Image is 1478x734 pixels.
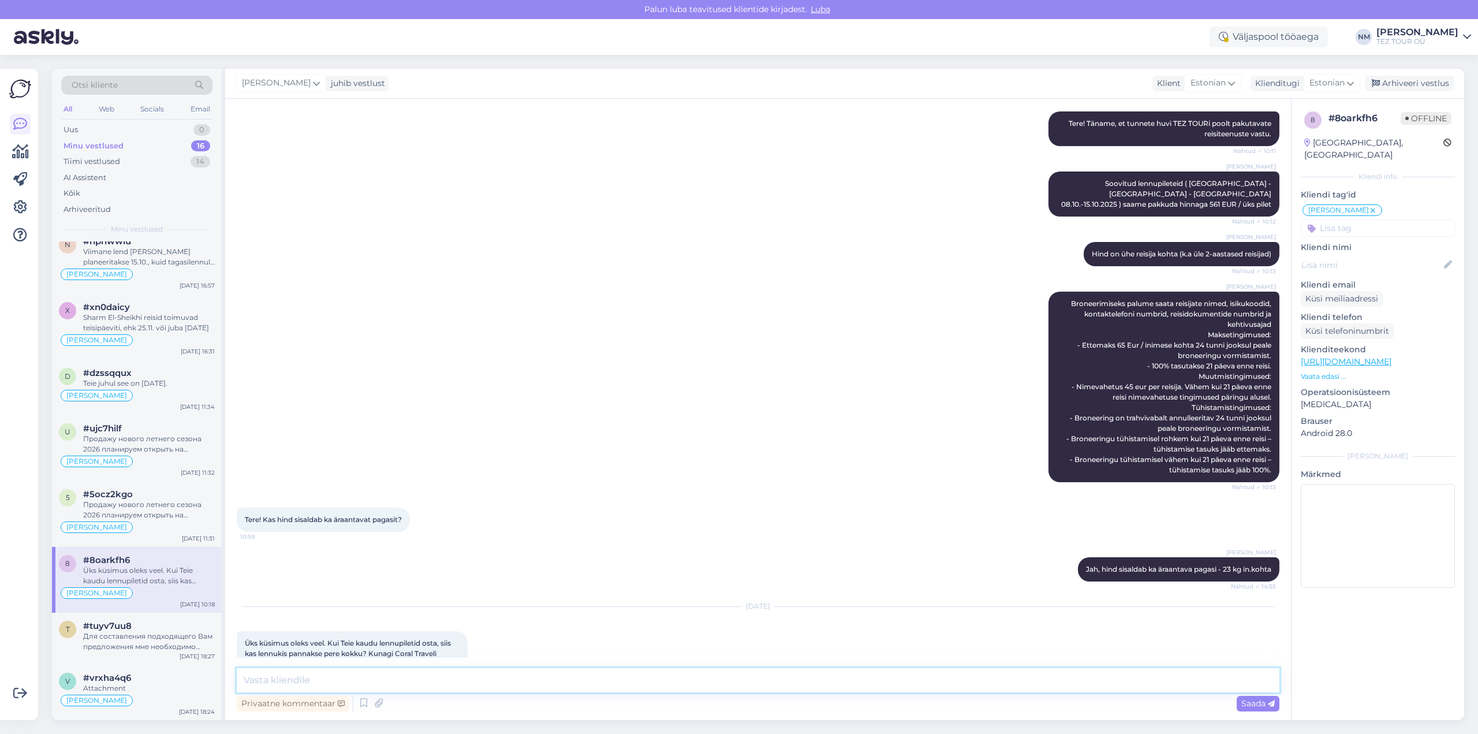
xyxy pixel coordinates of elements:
span: v [65,677,70,685]
div: [PERSON_NAME] [1376,28,1458,37]
span: [PERSON_NAME] [242,77,311,90]
div: Kõik [64,188,80,199]
div: Tiimi vestlused [64,156,120,167]
div: Viimane lend [PERSON_NAME] planeeritakse 15.10., kuid tagasilennule 22.10. on juba kõik lennukoha... [83,247,215,267]
div: Üks küsimus oleks veel. Kui Teie kaudu lennupiletid osta, siis kas lennukis pannakse pere kokku? ... [83,565,215,586]
span: [PERSON_NAME] [66,590,127,597]
div: juhib vestlust [326,77,385,90]
span: u [65,427,70,436]
span: #5ocz2kgo [83,489,133,500]
span: [PERSON_NAME] [1226,282,1276,291]
span: [PERSON_NAME] [66,337,127,344]
span: [PERSON_NAME] [66,392,127,399]
span: Soovitud lennupileteid ( [GEOGRAPHIC_DATA] - [GEOGRAPHIC_DATA] - [GEOGRAPHIC_DATA] 08.10.-15.10.2... [1061,179,1273,208]
span: d [65,372,70,381]
div: All [61,102,74,117]
span: [PERSON_NAME] [66,524,127,531]
div: 0 [193,124,210,136]
div: Klient [1152,77,1181,90]
p: Kliendi nimi [1301,241,1455,254]
span: [PERSON_NAME] [66,697,127,704]
span: x [65,306,70,315]
span: #ujc7hilf [83,423,122,434]
div: 16 [191,140,210,152]
div: Продажу нового летнего сезона 2026 планируем открыть на следующей неделе. [83,500,215,520]
div: Küsi meiliaadressi [1301,291,1383,307]
span: #npriwwlu [83,236,131,247]
p: Android 28.0 [1301,427,1455,439]
p: Kliendi tag'id [1301,189,1455,201]
span: Nähtud ✓ 10:13 [1232,483,1276,491]
span: Nähtud ✓ 10:13 [1232,267,1276,275]
span: Nähtud ✓ 10:11 [1233,147,1276,155]
p: [MEDICAL_DATA] [1301,398,1455,411]
div: Klienditugi [1251,77,1300,90]
div: [PERSON_NAME] [1301,451,1455,461]
span: 8 [1311,115,1315,124]
div: Minu vestlused [64,140,124,152]
div: TEZ TOUR OÜ [1376,37,1458,46]
div: [DATE] 18:27 [180,652,215,661]
div: Arhiveeritud [64,204,111,215]
div: Privaatne kommentaar [237,696,349,711]
span: [PERSON_NAME] [1226,233,1276,241]
span: #dzssqqux [83,368,132,378]
span: n [65,240,70,249]
div: Продажу нового летнего сезона 2026 планируем открыть на следующей неделе. [83,434,215,454]
span: t [66,625,70,634]
div: [DATE] 16:57 [180,281,215,290]
div: [DATE] 18:24 [179,707,215,716]
div: # 8oarkfh6 [1328,111,1401,125]
span: Saada [1241,698,1275,709]
span: Estonian [1309,77,1345,90]
span: [PERSON_NAME] [66,458,127,465]
div: [DATE] 11:32 [181,468,215,477]
span: 10:59 [240,532,283,541]
div: [GEOGRAPHIC_DATA], [GEOGRAPHIC_DATA] [1304,137,1443,161]
span: Nähtud ✓ 14:55 [1231,582,1276,591]
div: [DATE] 11:31 [182,534,215,543]
img: Askly Logo [9,78,31,100]
span: Minu vestlused [111,224,163,234]
div: Küsi telefoninumbrit [1301,323,1394,339]
div: AI Assistent [64,172,106,184]
span: [PERSON_NAME] [1226,548,1276,557]
span: [PERSON_NAME] [66,271,127,278]
input: Lisa nimi [1301,259,1442,271]
span: [PERSON_NAME] [1226,162,1276,171]
a: [URL][DOMAIN_NAME] [1301,356,1391,367]
div: Web [96,102,117,117]
div: Socials [138,102,166,117]
span: Luba [807,4,834,14]
div: 14 [191,156,210,167]
div: Uus [64,124,78,136]
span: Üks küsimus oleks veel. Kui Teie kaudu lennupiletid osta, siis kas lennukis pannakse pere kokku? ... [245,639,453,668]
p: Märkmed [1301,468,1455,480]
a: [PERSON_NAME]TEZ TOUR OÜ [1376,28,1471,46]
span: #8oarkfh6 [83,555,130,565]
span: #xn0daicy [83,302,130,312]
span: 5 [66,493,70,502]
input: Lisa tag [1301,219,1455,237]
div: Kliendi info [1301,172,1455,182]
p: Kliendi telefon [1301,311,1455,323]
p: Kliendi email [1301,279,1455,291]
span: Otsi kliente [72,79,118,91]
span: #tuyv7uu8 [83,621,132,631]
span: Tere! Täname, et tunnete huvi TEZ TOURi poolt pakutavate reisiteenuste vastu. [1069,119,1273,138]
p: Operatsioonisüsteem [1301,386,1455,398]
div: [DATE] 10:18 [180,600,215,609]
p: Brauser [1301,415,1455,427]
p: Klienditeekond [1301,344,1455,356]
div: NM [1356,29,1372,45]
div: Для составления подходящего Вам предложения мне необходимо знать: - куда, в какие даты и на сколь... [83,631,215,652]
span: Offline [1401,112,1451,125]
div: Email [188,102,212,117]
span: Tere! Kas hind sisaldab ka äraantavat pagasit? [245,515,402,524]
div: Arhiveeri vestlus [1365,76,1454,91]
div: [DATE] [237,601,1279,612]
p: Vaata edasi ... [1301,371,1455,382]
span: 8 [65,559,70,568]
span: Broneerimiseks palume saata reisijate nimed, isikukoodid, kontaktelefoni numbrid, reisidokumentid... [1066,299,1273,474]
span: Estonian [1190,77,1226,90]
